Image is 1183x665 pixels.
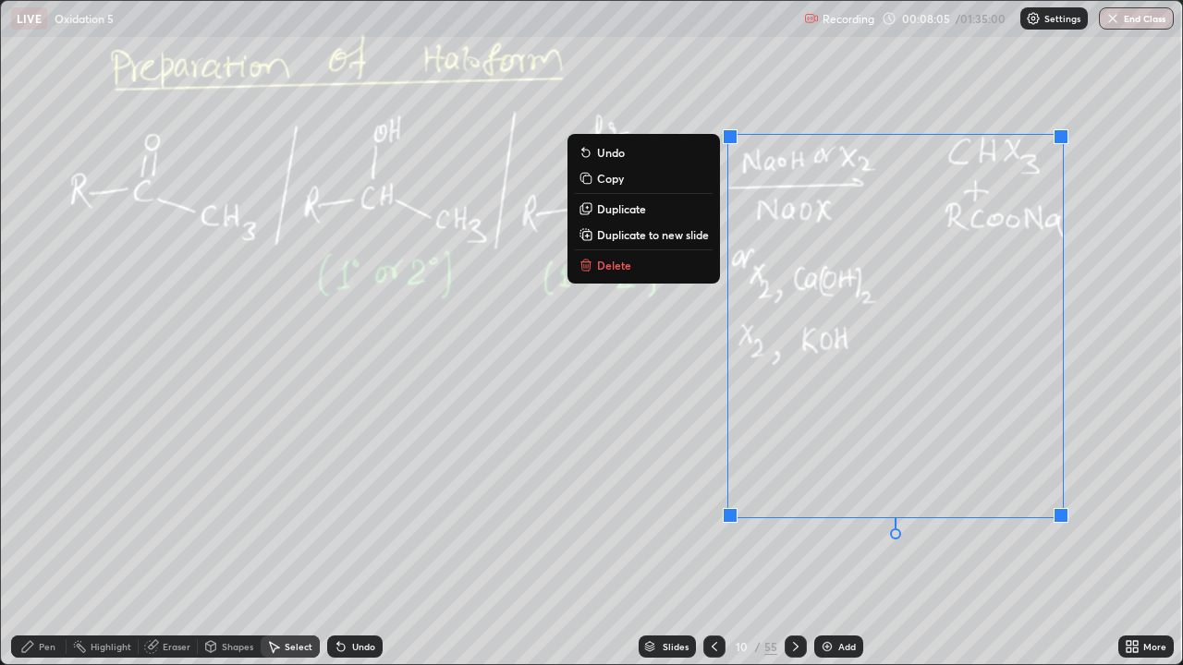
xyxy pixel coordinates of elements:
[597,258,631,272] p: Delete
[755,641,761,652] div: /
[575,167,713,189] button: Copy
[597,145,625,160] p: Undo
[597,171,624,186] p: Copy
[1099,7,1174,30] button: End Class
[352,642,375,651] div: Undo
[733,641,751,652] div: 10
[764,638,777,655] div: 55
[1026,11,1041,26] img: class-settings-icons
[222,642,253,651] div: Shapes
[663,642,689,651] div: Slides
[575,224,713,246] button: Duplicate to new slide
[575,141,713,163] button: Undo
[55,11,114,26] p: Oxidation 5
[838,642,856,651] div: Add
[575,254,713,276] button: Delete
[17,11,42,26] p: LIVE
[39,642,55,651] div: Pen
[804,11,819,26] img: recording.375f2c34.svg
[823,12,874,26] p: Recording
[820,639,835,654] img: add-slide-button
[163,642,190,651] div: Eraser
[1044,14,1080,23] p: Settings
[1143,642,1166,651] div: More
[597,201,646,216] p: Duplicate
[575,198,713,220] button: Duplicate
[597,227,709,242] p: Duplicate to new slide
[285,642,312,651] div: Select
[91,642,131,651] div: Highlight
[1105,11,1120,26] img: end-class-cross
